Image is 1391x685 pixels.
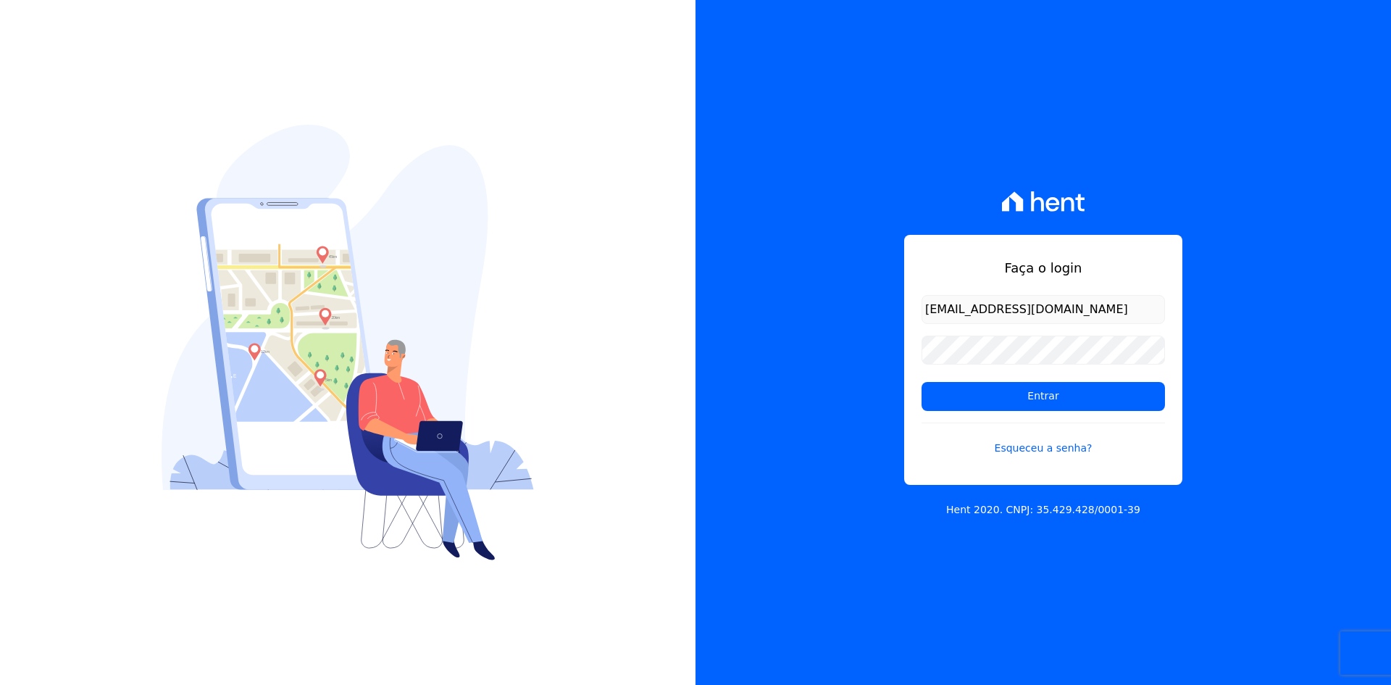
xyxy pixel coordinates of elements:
[922,423,1165,456] a: Esqueceu a senha?
[922,382,1165,411] input: Entrar
[922,295,1165,324] input: Email
[922,258,1165,278] h1: Faça o login
[946,502,1140,518] p: Hent 2020. CNPJ: 35.429.428/0001-39
[162,125,534,560] img: Login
